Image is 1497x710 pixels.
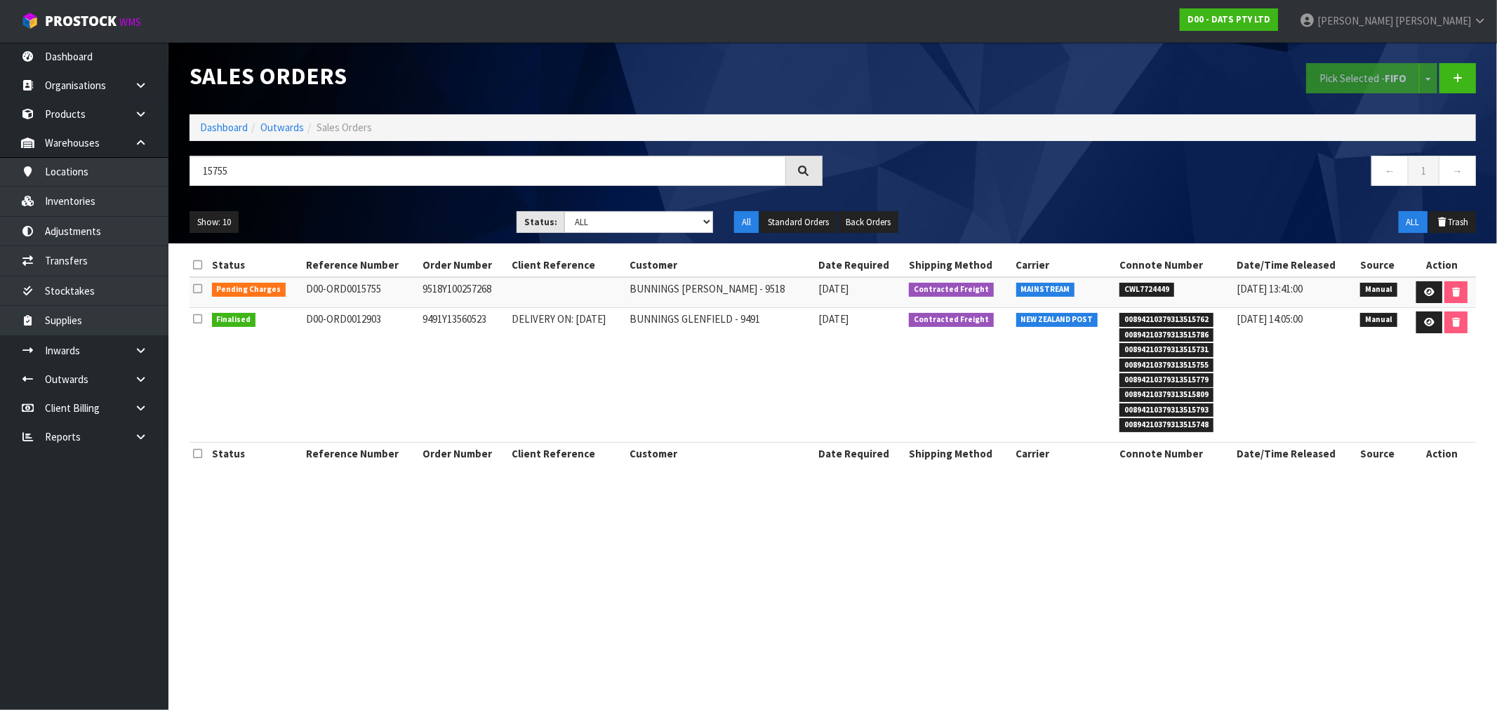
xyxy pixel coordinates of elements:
[508,443,626,465] th: Client Reference
[189,63,823,89] h1: Sales Orders
[1187,13,1270,25] strong: D00 - DATS PTY LTD
[508,254,626,276] th: Client Reference
[1233,443,1357,465] th: Date/Time Released
[189,156,786,186] input: Search sales orders
[1119,343,1213,357] span: 00894210379313515731
[302,254,419,276] th: Reference Number
[208,254,303,276] th: Status
[818,282,849,295] span: [DATE]
[1317,14,1393,27] span: [PERSON_NAME]
[1180,8,1278,31] a: D00 - DATS PTY LTD
[1357,443,1408,465] th: Source
[909,313,994,327] span: Contracted Freight
[818,312,849,326] span: [DATE]
[1408,156,1439,186] a: 1
[302,307,419,443] td: D00-ORD0012903
[45,12,117,30] span: ProStock
[508,307,626,443] td: DELIVERY ON: [DATE]
[1306,63,1420,93] button: Pick Selected -FIFO
[1119,328,1213,342] span: 00894210379313515786
[1408,254,1476,276] th: Action
[1399,211,1428,234] button: ALL
[1119,313,1213,327] span: 00894210379313515762
[1016,313,1098,327] span: NEW ZEALAND POST
[1385,72,1406,85] strong: FIFO
[212,313,256,327] span: Finalised
[1233,254,1357,276] th: Date/Time Released
[208,443,303,465] th: Status
[1116,254,1233,276] th: Connote Number
[212,283,286,297] span: Pending Charges
[1357,254,1408,276] th: Source
[302,443,419,465] th: Reference Number
[119,15,141,29] small: WMS
[1395,14,1471,27] span: [PERSON_NAME]
[1116,443,1233,465] th: Connote Number
[419,443,508,465] th: Order Number
[815,443,905,465] th: Date Required
[1408,443,1476,465] th: Action
[1013,443,1116,465] th: Carrier
[200,121,248,134] a: Dashboard
[1237,312,1303,326] span: [DATE] 14:05:00
[1119,403,1213,417] span: 00894210379313515793
[626,307,815,443] td: BUNNINGS GLENFIELD - 9491
[419,307,508,443] td: 9491Y13560523
[260,121,304,134] a: Outwards
[21,12,39,29] img: cube-alt.png
[838,211,898,234] button: Back Orders
[1119,373,1213,387] span: 00894210379313515779
[626,443,815,465] th: Customer
[1119,359,1213,373] span: 00894210379313515755
[302,277,419,307] td: D00-ORD0015755
[844,156,1477,190] nav: Page navigation
[1119,388,1213,402] span: 00894210379313515809
[909,283,994,297] span: Contracted Freight
[1119,283,1174,297] span: CWL7724449
[1429,211,1476,234] button: Trash
[760,211,837,234] button: Standard Orders
[419,254,508,276] th: Order Number
[815,254,905,276] th: Date Required
[734,211,759,234] button: All
[1013,254,1116,276] th: Carrier
[524,216,557,228] strong: Status:
[1360,313,1397,327] span: Manual
[1371,156,1409,186] a: ←
[905,254,1012,276] th: Shipping Method
[317,121,372,134] span: Sales Orders
[189,211,239,234] button: Show: 10
[419,277,508,307] td: 9518Y100257268
[905,443,1012,465] th: Shipping Method
[626,254,815,276] th: Customer
[1016,283,1075,297] span: MAINSTREAM
[1439,156,1476,186] a: →
[1237,282,1303,295] span: [DATE] 13:41:00
[1360,283,1397,297] span: Manual
[626,277,815,307] td: BUNNINGS [PERSON_NAME] - 9518
[1119,418,1213,432] span: 00894210379313515748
